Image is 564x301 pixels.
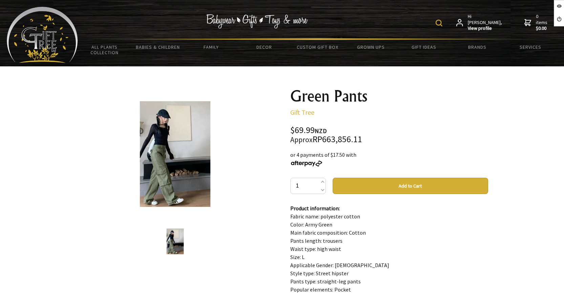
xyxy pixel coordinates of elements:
span: Hi [PERSON_NAME], [468,14,503,31]
div: $69.99 RP663,856.11 [290,126,488,144]
strong: View profile [468,25,503,31]
span: 0 items [536,13,549,31]
a: All Plants Collection [78,40,131,60]
a: Gift Tree [290,108,314,116]
strong: Product information: [290,205,340,212]
a: Grown Ups [344,40,397,54]
a: Services [504,40,557,54]
small: Approx [290,135,313,144]
a: 0 items$0.00 [524,14,549,31]
button: Add to Cart [333,178,488,194]
img: product search [436,20,442,26]
a: Brands [451,40,504,54]
img: Babyware - Gifts - Toys and more... [7,7,78,63]
img: Green Pants [122,101,228,207]
a: Decor [238,40,291,54]
strong: $0.00 [536,25,549,31]
img: Babywear - Gifts - Toys & more [206,14,308,28]
a: Family [184,40,237,54]
a: Babies & Children [131,40,184,54]
h1: Green Pants [290,88,488,104]
div: or 4 payments of $17.50 with [290,151,488,167]
a: Gift Ideas [397,40,451,54]
a: Hi [PERSON_NAME],View profile [456,14,503,31]
img: Afterpay [290,160,323,167]
p: Fabric name: polyester cotton Color: Army Green Main fabric composition: Cotton Pants length: tro... [290,204,488,294]
span: NZD [315,127,327,135]
a: Custom Gift Box [291,40,344,54]
img: Green Pants [162,229,188,254]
